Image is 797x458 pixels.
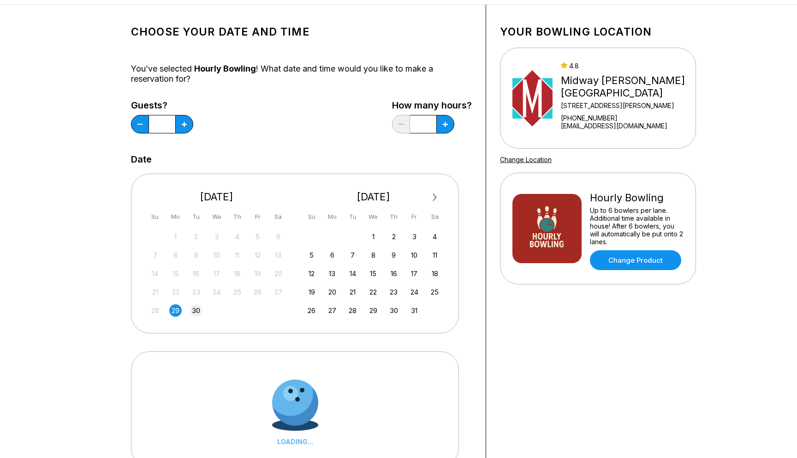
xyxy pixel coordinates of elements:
div: Choose Saturday, October 25th, 2025 [428,286,441,298]
div: LOADING... [272,438,318,446]
div: Choose Monday, October 6th, 2025 [326,249,339,261]
div: We [210,211,223,223]
div: Not available Tuesday, September 2nd, 2025 [190,230,202,243]
div: [DATE] [302,191,445,203]
div: We [367,211,380,223]
div: Choose Saturday, October 11th, 2025 [428,249,441,261]
div: Choose Friday, October 3rd, 2025 [408,230,421,243]
a: [EMAIL_ADDRESS][DOMAIN_NAME] [561,122,692,130]
div: Not available Friday, September 19th, 2025 [251,267,264,280]
div: Not available Saturday, September 27th, 2025 [272,286,285,298]
div: Choose Thursday, October 30th, 2025 [387,304,400,317]
div: Not available Saturday, September 13th, 2025 [272,249,285,261]
div: Choose Monday, September 29th, 2025 [169,304,182,317]
div: Choose Saturday, October 18th, 2025 [428,267,441,280]
div: Not available Friday, September 5th, 2025 [251,230,264,243]
div: Choose Tuesday, October 14th, 2025 [346,267,359,280]
a: Change Product [590,250,681,270]
div: Choose Sunday, October 26th, 2025 [305,304,318,317]
div: [DATE] [145,191,288,203]
div: Choose Wednesday, October 22nd, 2025 [367,286,380,298]
div: Not available Saturday, September 6th, 2025 [272,230,285,243]
span: Hourly Bowling [194,64,256,73]
div: Choose Monday, October 13th, 2025 [326,267,339,280]
div: month 2025-10 [304,229,443,317]
div: Tu [346,211,359,223]
div: Mo [169,211,182,223]
div: Choose Sunday, October 19th, 2025 [305,286,318,298]
div: Choose Thursday, October 16th, 2025 [387,267,400,280]
div: Choose Saturday, October 4th, 2025 [428,230,441,243]
div: Choose Friday, October 24th, 2025 [408,286,421,298]
div: Fr [408,211,421,223]
div: Choose Thursday, October 9th, 2025 [387,249,400,261]
a: Change Location [500,156,552,163]
div: Not available Wednesday, September 3rd, 2025 [210,230,223,243]
div: Choose Wednesday, October 1st, 2025 [367,230,380,243]
div: Th [231,211,244,223]
div: Sa [428,211,441,223]
div: 4.8 [561,62,692,70]
div: Not available Tuesday, September 16th, 2025 [190,267,202,280]
div: Choose Tuesday, October 21st, 2025 [346,286,359,298]
div: Choose Sunday, October 5th, 2025 [305,249,318,261]
div: Not available Monday, September 22nd, 2025 [169,286,182,298]
label: Guests? [131,100,193,110]
div: You’ve selected ! What date and time would you like to make a reservation for? [131,64,472,84]
div: Not available Sunday, September 21st, 2025 [149,286,161,298]
div: Hourly Bowling [590,192,684,204]
div: Choose Wednesday, October 15th, 2025 [367,267,380,280]
div: Choose Tuesday, October 7th, 2025 [346,249,359,261]
div: Choose Wednesday, October 8th, 2025 [367,249,380,261]
div: Sa [272,211,285,223]
div: Not available Monday, September 8th, 2025 [169,249,182,261]
div: Mo [326,211,339,223]
div: Not available Wednesday, September 10th, 2025 [210,249,223,261]
h1: Choose your Date and time [131,25,472,38]
div: Th [387,211,400,223]
div: Not available Sunday, September 7th, 2025 [149,249,161,261]
div: Not available Friday, September 26th, 2025 [251,286,264,298]
div: Su [149,211,161,223]
div: Choose Monday, October 20th, 2025 [326,286,339,298]
div: Midway [PERSON_NAME][GEOGRAPHIC_DATA] [561,74,692,99]
div: Not available Thursday, September 11th, 2025 [231,249,244,261]
div: Choose Wednesday, October 29th, 2025 [367,304,380,317]
div: Not available Thursday, September 25th, 2025 [231,286,244,298]
div: Choose Thursday, October 23rd, 2025 [387,286,400,298]
div: Fr [251,211,264,223]
div: Choose Friday, October 10th, 2025 [408,249,421,261]
div: Not available Tuesday, September 23rd, 2025 [190,286,202,298]
h1: Your bowling location [500,25,696,38]
img: Midway Bowling - Carlisle [512,64,553,133]
div: Su [305,211,318,223]
div: Not available Saturday, September 20th, 2025 [272,267,285,280]
div: Choose Sunday, October 12th, 2025 [305,267,318,280]
div: Not available Thursday, September 4th, 2025 [231,230,244,243]
button: Next Month [428,190,442,205]
div: Not available Monday, September 15th, 2025 [169,267,182,280]
div: month 2025-09 [148,229,286,317]
div: Not available Friday, September 12th, 2025 [251,249,264,261]
label: Date [131,154,152,164]
div: Tu [190,211,202,223]
div: Choose Tuesday, October 28th, 2025 [346,304,359,317]
div: Not available Tuesday, September 9th, 2025 [190,249,202,261]
div: Not available Sunday, September 14th, 2025 [149,267,161,280]
div: [STREET_ADDRESS][PERSON_NAME] [561,102,692,109]
div: Choose Tuesday, September 30th, 2025 [190,304,202,317]
div: Not available Wednesday, September 24th, 2025 [210,286,223,298]
div: Not available Wednesday, September 17th, 2025 [210,267,223,280]
div: Choose Friday, October 17th, 2025 [408,267,421,280]
div: Choose Thursday, October 2nd, 2025 [387,230,400,243]
div: [PHONE_NUMBER] [561,114,692,122]
img: Hourly Bowling [512,194,582,263]
label: How many hours? [392,100,472,110]
div: Not available Monday, September 1st, 2025 [169,230,182,243]
div: Choose Monday, October 27th, 2025 [326,304,339,317]
div: Not available Thursday, September 18th, 2025 [231,267,244,280]
div: Not available Sunday, September 28th, 2025 [149,304,161,317]
div: Choose Friday, October 31st, 2025 [408,304,421,317]
div: Up to 6 bowlers per lane. Additional time available in house! After 6 bowlers, you will automatic... [590,206,684,246]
